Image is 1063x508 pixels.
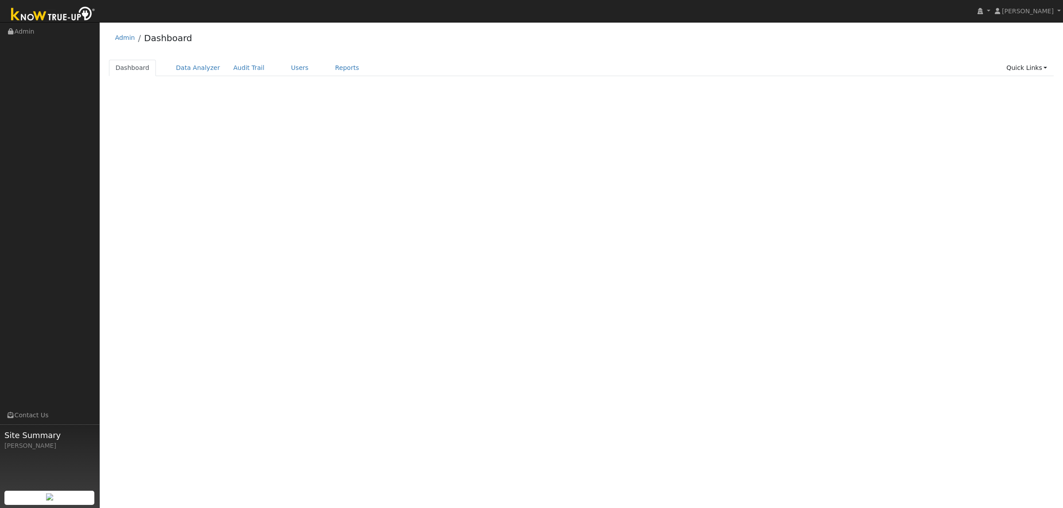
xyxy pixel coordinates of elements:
[169,60,227,76] a: Data Analyzer
[4,441,95,450] div: [PERSON_NAME]
[227,60,271,76] a: Audit Trail
[284,60,315,76] a: Users
[329,60,366,76] a: Reports
[7,5,100,25] img: Know True-Up
[1002,8,1054,15] span: [PERSON_NAME]
[144,33,192,43] a: Dashboard
[109,60,156,76] a: Dashboard
[115,34,135,41] a: Admin
[1000,60,1054,76] a: Quick Links
[4,429,95,441] span: Site Summary
[46,493,53,500] img: retrieve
